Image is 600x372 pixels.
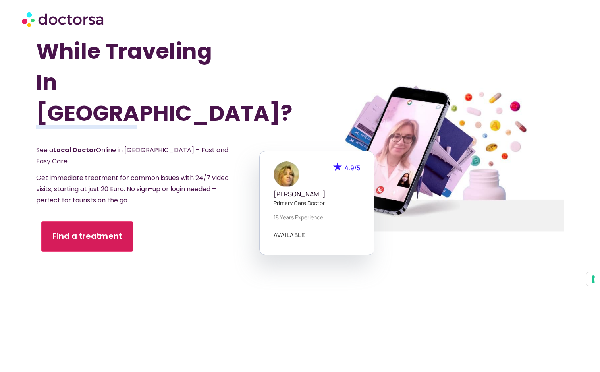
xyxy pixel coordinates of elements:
[274,199,360,207] p: Primary care doctor
[36,145,228,166] span: See a Online in [GEOGRAPHIC_DATA] – Fast and Easy Care.
[36,173,229,205] span: Get immediate treatment for common issues with 24/7 video visits, starting at just 20 Euro. No si...
[274,232,305,238] a: AVAILABLE
[36,5,260,129] h1: Got Sick While Traveling In [GEOGRAPHIC_DATA]?
[274,190,360,198] h5: [PERSON_NAME]
[274,213,360,221] p: 18 years experience
[345,163,360,172] span: 4.9/5
[53,145,96,155] strong: Local Doctor
[586,272,600,286] button: Your consent preferences for tracking technologies
[52,231,122,242] span: Find a treatment
[41,221,133,252] a: Find a treatment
